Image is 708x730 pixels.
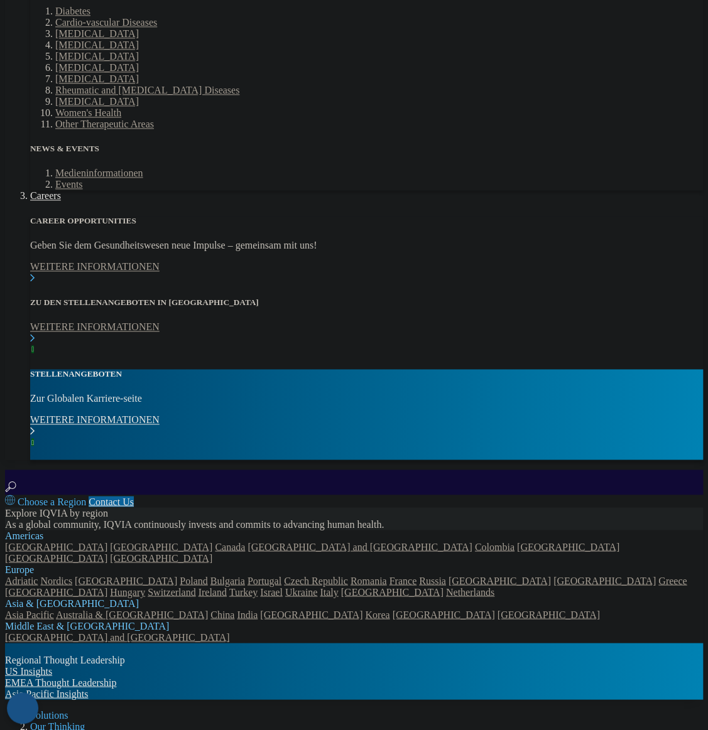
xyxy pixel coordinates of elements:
button: Cookies Settings [7,692,38,724]
h5: ZU DEN STELLENANGEBOTEN IN [GEOGRAPHIC_DATA] [30,298,703,308]
a: Contact Us [89,496,134,507]
a: Greece [658,575,687,586]
a: Netherlands [446,586,494,597]
a: [MEDICAL_DATA] [55,62,139,73]
a: Bulgaria [210,575,245,586]
a: France [389,575,417,586]
a: Israel [260,586,283,597]
a: [GEOGRAPHIC_DATA] [5,541,107,552]
a: [GEOGRAPHIC_DATA] [5,552,107,563]
a: [GEOGRAPHIC_DATA] and [GEOGRAPHIC_DATA] [248,541,472,552]
a: Colombia [475,541,515,552]
a: Nordics [40,575,72,586]
div: Regional Thought Leadership [5,654,703,665]
a: Hungary [110,586,145,597]
a: Diabetes [55,6,90,16]
a: [GEOGRAPHIC_DATA] [110,541,212,552]
div: Asia & [GEOGRAPHIC_DATA] [5,598,703,609]
a: Other Therapeutic Areas [55,119,154,129]
a: [MEDICAL_DATA] [55,40,139,50]
h5: CAREER OPPORTUNITIES [30,216,703,226]
a: Italy [320,586,338,597]
a: Ireland [199,586,227,597]
h5: STELLENANGEBOTEN [30,369,703,379]
a: [GEOGRAPHIC_DATA] [341,586,444,597]
a: India [237,609,258,620]
a: [GEOGRAPHIC_DATA] [553,575,656,586]
a: [GEOGRAPHIC_DATA] [517,541,619,552]
a: [MEDICAL_DATA] [55,73,139,84]
a: Cardio-vascular Diseases [55,17,157,28]
a: Czech Republic [284,575,348,586]
a: China [210,609,234,620]
a: EMEA Thought Leadership [5,677,116,687]
a: Asia Pacific Insights [5,688,88,699]
a: Medieninformationen [55,168,143,178]
a: Adriatic [5,575,38,586]
a: [MEDICAL_DATA] [55,96,139,107]
a: US Insights [5,665,52,676]
a: WEITERE INFORMATIONEN [30,261,703,284]
a: WEITERE INFORMATIONEN [30,414,703,448]
span: Choose a Region [18,496,86,507]
a: [GEOGRAPHIC_DATA] [110,552,212,563]
a: Careers [30,190,61,201]
a: Russia [419,575,446,586]
div: Europe [5,564,703,575]
h5: NEWS & EVENTS [30,144,703,154]
a: Romania [351,575,387,586]
p: Geben Sie dem Gesundheitswesen neue Impulse – gemeinsam mit uns! [30,240,703,251]
a: WEITERE INFORMATIONEN [30,321,703,355]
a: [GEOGRAPHIC_DATA] [75,575,177,586]
a: Turkey [229,586,258,597]
a: Korea [365,609,389,620]
a: Solutions [30,709,68,720]
a: [GEOGRAPHIC_DATA] [449,575,551,586]
a: [MEDICAL_DATA] [55,51,139,62]
div: As a global community, IQVIA continuously invests and commits to advancing human health. [5,518,703,530]
a: [MEDICAL_DATA] [55,28,139,39]
a: Portugal [248,575,281,586]
a: [GEOGRAPHIC_DATA] [498,609,600,620]
a: [GEOGRAPHIC_DATA] and [GEOGRAPHIC_DATA] [5,631,229,642]
a: Switzerland [148,586,195,597]
a: Ukraine [285,586,318,597]
a: Canada [215,541,245,552]
a: Events [55,179,83,190]
a: Poland [180,575,207,586]
a: Rheumatic and [MEDICAL_DATA] Diseases [55,85,239,95]
div: Explore IQVIA by region [5,507,703,518]
p: Zur Globalen Karriere-seite [30,393,703,404]
a: Women's Health [55,107,121,118]
div: Americas [5,530,703,541]
a: Australia & [GEOGRAPHIC_DATA] [56,609,208,620]
a: Asia Pacific [5,609,54,620]
a: [GEOGRAPHIC_DATA] [260,609,362,620]
div: Middle East & [GEOGRAPHIC_DATA] [5,620,703,631]
a: [GEOGRAPHIC_DATA] [5,586,107,597]
a: [GEOGRAPHIC_DATA] [392,609,494,620]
